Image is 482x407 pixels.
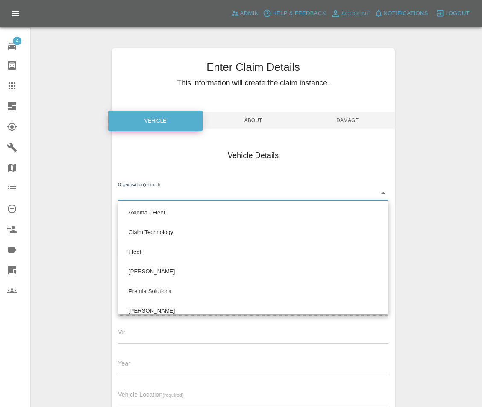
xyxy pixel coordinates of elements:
[120,203,386,223] li: Axioma - Fleet
[120,242,386,262] li: Fleet
[120,301,386,321] li: [PERSON_NAME]
[120,223,386,242] li: Claim Technology
[120,262,386,281] li: [PERSON_NAME]
[120,281,386,301] li: Premia Solutions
